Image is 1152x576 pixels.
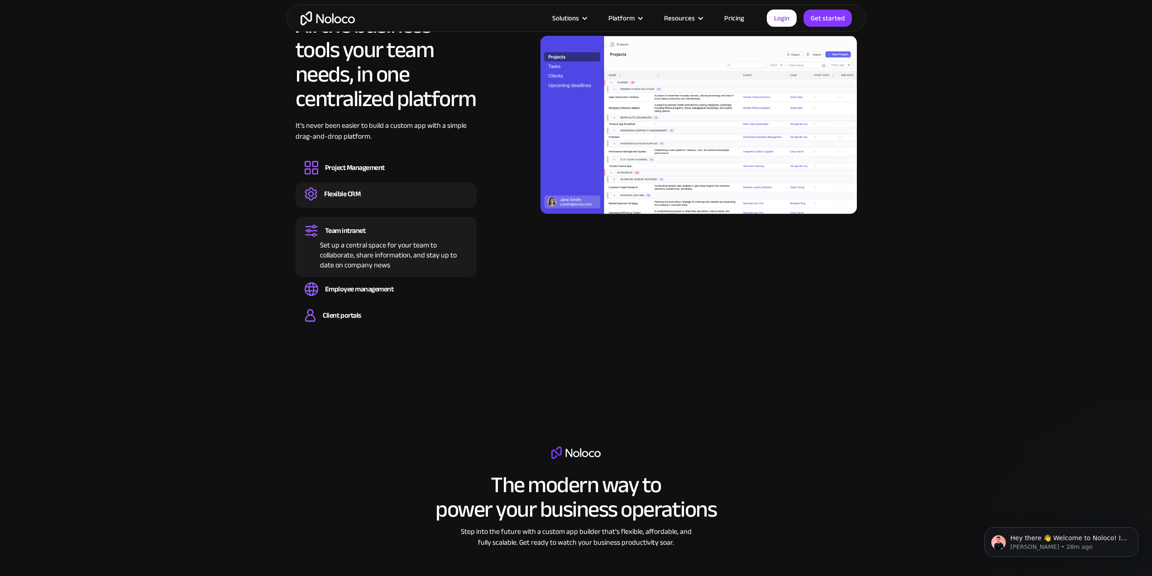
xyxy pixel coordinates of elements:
[301,11,355,25] a: home
[305,322,468,325] div: Build a secure, fully-branded, and personalized client portal that lets your customers self-serve.
[325,284,394,294] div: Employee management
[456,526,696,548] div: Step into the future with a custom app builder that’s flexible, affordable, and fully scalable. G...
[296,120,477,155] div: It’s never been easier to build a custom app with a simple drag-and-drop platform.
[305,201,468,203] div: Create a custom CRM that you can adapt to your business’s needs, centralize your workflows, and m...
[608,12,635,24] div: Platform
[552,12,579,24] div: Solutions
[803,10,852,27] a: Get started
[305,296,468,299] div: Easily manage employee information, track performance, and handle HR tasks from a single platform.
[664,12,695,24] div: Resources
[323,310,361,320] div: Client portals
[767,10,797,27] a: Login
[541,12,597,24] div: Solutions
[324,189,360,199] div: Flexible CRM
[305,174,468,177] div: Design custom project management tools to speed up workflows, track progress, and optimize your t...
[597,12,653,24] div: Platform
[305,237,468,270] div: Set up a central space for your team to collaborate, share information, and stay up to date on co...
[325,163,385,173] div: Project Management
[713,12,755,24] a: Pricing
[971,508,1152,571] iframe: Intercom notifications message
[435,473,717,522] h2: The modern way to power your business operations
[325,226,366,236] div: Team intranet
[296,13,477,111] h2: All the business tools your team needs, in one centralized platform
[653,12,713,24] div: Resources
